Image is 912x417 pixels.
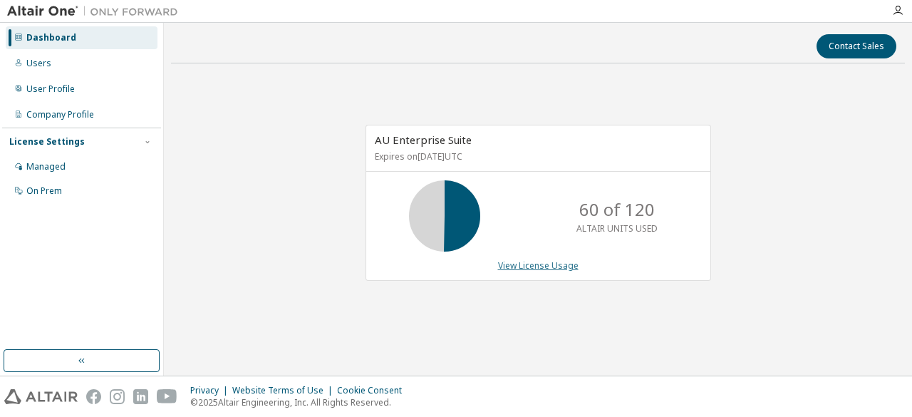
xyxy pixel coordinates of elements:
a: View License Usage [498,259,579,272]
div: Cookie Consent [337,385,410,396]
div: Privacy [190,385,232,396]
img: instagram.svg [110,389,125,404]
div: On Prem [26,185,62,197]
p: ALTAIR UNITS USED [576,222,658,235]
div: Users [26,58,51,69]
img: Altair One [7,4,185,19]
div: Company Profile [26,109,94,120]
img: facebook.svg [86,389,101,404]
span: AU Enterprise Suite [375,133,472,147]
div: User Profile [26,83,75,95]
button: Contact Sales [817,34,896,58]
div: Website Terms of Use [232,385,337,396]
div: Dashboard [26,32,76,43]
img: youtube.svg [157,389,177,404]
p: 60 of 120 [579,197,655,222]
div: Managed [26,161,66,173]
div: License Settings [9,136,85,148]
p: © 2025 Altair Engineering, Inc. All Rights Reserved. [190,396,410,408]
p: Expires on [DATE] UTC [375,150,698,163]
img: linkedin.svg [133,389,148,404]
img: altair_logo.svg [4,389,78,404]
